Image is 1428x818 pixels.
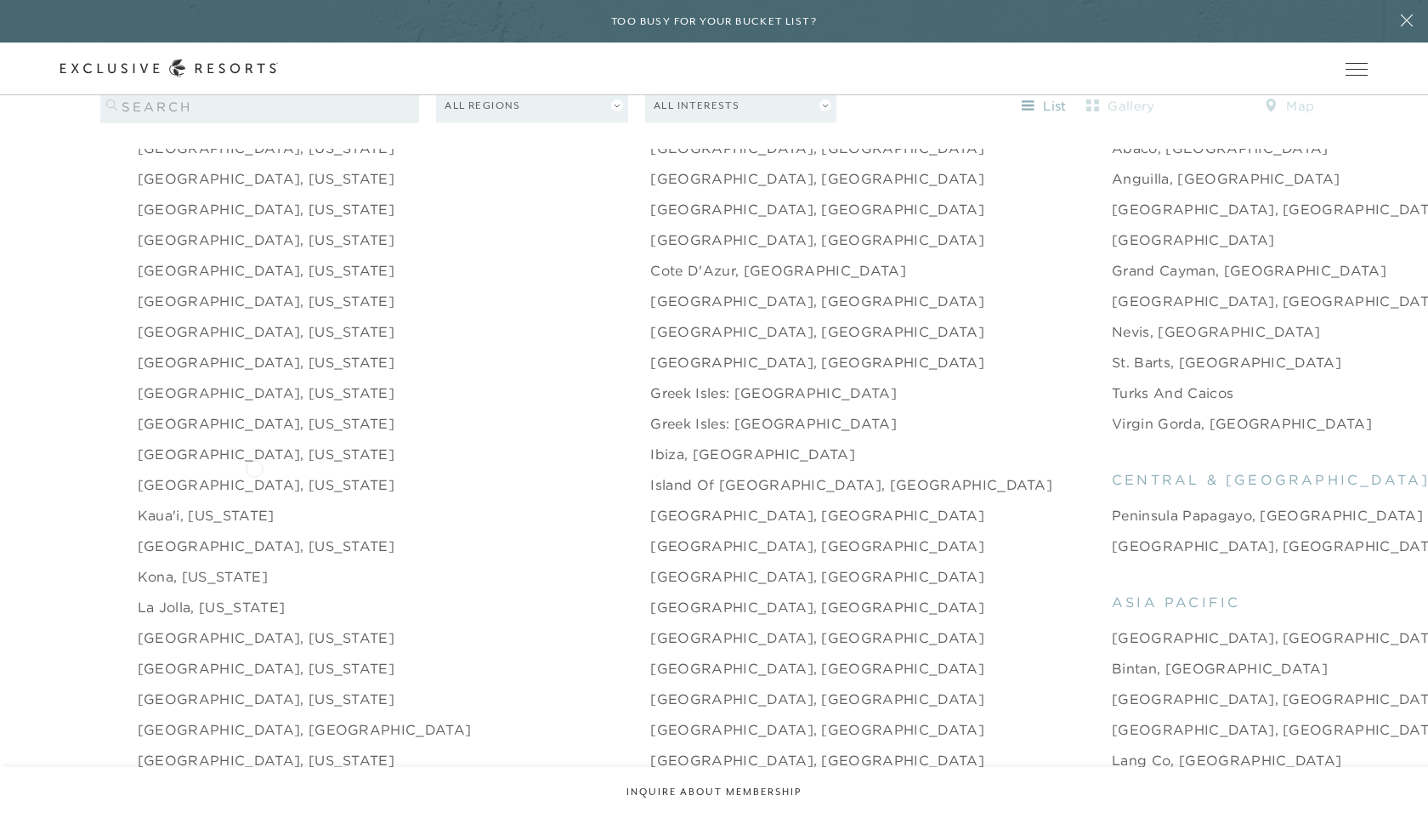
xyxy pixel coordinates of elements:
[1346,63,1368,75] button: Open navigation
[138,199,394,219] a: [GEOGRAPHIC_DATA], [US_STATE]
[1112,658,1328,679] a: Bintan, [GEOGRAPHIC_DATA]
[650,750,984,770] a: [GEOGRAPHIC_DATA], [GEOGRAPHIC_DATA]
[100,89,420,123] input: search
[138,413,394,434] a: [GEOGRAPHIC_DATA], [US_STATE]
[1112,750,1341,770] a: Lang Co, [GEOGRAPHIC_DATA]
[1006,93,1082,120] button: list
[650,168,984,189] a: [GEOGRAPHIC_DATA], [GEOGRAPHIC_DATA]
[1112,230,1274,250] a: [GEOGRAPHIC_DATA]
[650,536,984,556] a: [GEOGRAPHIC_DATA], [GEOGRAPHIC_DATA]
[650,352,984,372] a: [GEOGRAPHIC_DATA], [GEOGRAPHIC_DATA]
[650,444,855,464] a: Ibiza, [GEOGRAPHIC_DATA]
[138,566,268,587] a: Kona, [US_STATE]
[436,89,628,122] button: All Regions
[1112,168,1340,189] a: Anguilla, [GEOGRAPHIC_DATA]
[1082,93,1159,120] button: gallery
[138,536,394,556] a: [GEOGRAPHIC_DATA], [US_STATE]
[138,321,394,342] a: [GEOGRAPHIC_DATA], [US_STATE]
[650,689,984,709] a: [GEOGRAPHIC_DATA], [GEOGRAPHIC_DATA]
[1112,321,1321,342] a: Nevis, [GEOGRAPHIC_DATA]
[1112,352,1341,372] a: St. Barts, [GEOGRAPHIC_DATA]
[1251,93,1328,120] button: map
[138,383,394,403] a: [GEOGRAPHIC_DATA], [US_STATE]
[138,628,394,648] a: [GEOGRAPHIC_DATA], [US_STATE]
[138,658,394,679] a: [GEOGRAPHIC_DATA], [US_STATE]
[1112,413,1372,434] a: Virgin Gorda, [GEOGRAPHIC_DATA]
[138,260,394,281] a: [GEOGRAPHIC_DATA], [US_STATE]
[650,321,984,342] a: [GEOGRAPHIC_DATA], [GEOGRAPHIC_DATA]
[650,413,897,434] a: Greek Isles: [GEOGRAPHIC_DATA]
[138,352,394,372] a: [GEOGRAPHIC_DATA], [US_STATE]
[138,230,394,250] a: [GEOGRAPHIC_DATA], [US_STATE]
[138,168,394,189] a: [GEOGRAPHIC_DATA], [US_STATE]
[650,658,984,679] a: [GEOGRAPHIC_DATA], [GEOGRAPHIC_DATA]
[138,505,275,525] a: Kaua'i, [US_STATE]
[650,230,984,250] a: [GEOGRAPHIC_DATA], [GEOGRAPHIC_DATA]
[650,383,897,403] a: Greek Isles: [GEOGRAPHIC_DATA]
[650,260,906,281] a: Cote d'Azur, [GEOGRAPHIC_DATA]
[138,291,394,311] a: [GEOGRAPHIC_DATA], [US_STATE]
[650,474,1052,495] a: Island of [GEOGRAPHIC_DATA], [GEOGRAPHIC_DATA]
[645,89,837,122] button: All Interests
[650,199,984,219] a: [GEOGRAPHIC_DATA], [GEOGRAPHIC_DATA]
[611,14,817,30] h6: Too busy for your bucket list?
[1112,383,1233,403] a: Turks and Caicos
[138,750,394,770] a: [GEOGRAPHIC_DATA], [US_STATE]
[1112,592,1240,612] span: asia pacific
[650,719,984,740] a: [GEOGRAPHIC_DATA], [GEOGRAPHIC_DATA]
[650,597,984,617] a: [GEOGRAPHIC_DATA], [GEOGRAPHIC_DATA]
[138,689,394,709] a: [GEOGRAPHIC_DATA], [US_STATE]
[138,474,394,495] a: [GEOGRAPHIC_DATA], [US_STATE]
[138,719,472,740] a: [GEOGRAPHIC_DATA], [GEOGRAPHIC_DATA]
[138,597,285,617] a: La Jolla, [US_STATE]
[1112,505,1423,525] a: Peninsula Papagayo, [GEOGRAPHIC_DATA]
[650,291,984,311] a: [GEOGRAPHIC_DATA], [GEOGRAPHIC_DATA]
[138,444,394,464] a: [GEOGRAPHIC_DATA], [US_STATE]
[1112,260,1386,281] a: Grand Cayman, [GEOGRAPHIC_DATA]
[650,628,984,648] a: [GEOGRAPHIC_DATA], [GEOGRAPHIC_DATA]
[650,566,984,587] a: [GEOGRAPHIC_DATA], [GEOGRAPHIC_DATA]
[650,505,984,525] a: [GEOGRAPHIC_DATA], [GEOGRAPHIC_DATA]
